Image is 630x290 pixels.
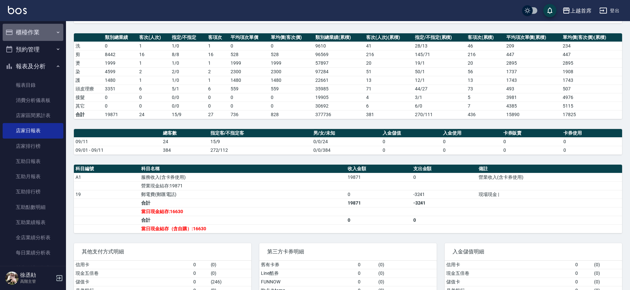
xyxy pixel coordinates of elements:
a: 店家區間累計表 [3,108,63,123]
td: 0/0/24 [312,137,381,146]
td: 0 [502,146,562,154]
td: 0 [269,42,314,50]
td: 1 [138,76,170,84]
th: 入金使用 [441,129,502,138]
td: 儲值卡 [74,277,192,286]
td: 234 [561,42,622,50]
td: 270/111 [413,110,466,119]
th: 男/女/未知 [312,129,381,138]
td: 0 / 0 [170,93,207,102]
td: 2300 [269,67,314,76]
td: 9610 [314,42,364,50]
td: 19871 [103,110,138,119]
td: 護 [74,76,103,84]
td: 洗 [74,42,103,50]
td: 0 [562,137,622,146]
th: 科目編號 [74,165,140,173]
td: 1908 [561,67,622,76]
td: 09/01 - 09/11 [74,146,161,154]
td: 染 [74,67,103,76]
th: 客次(人次) [138,33,170,42]
td: -3241 [412,199,477,207]
td: 19905 [314,93,364,102]
td: 28 / 13 [413,42,466,50]
th: 指定/不指定(累積) [413,33,466,42]
td: 合計 [140,199,346,207]
a: 營業統計分析表 [3,261,63,276]
td: 528 [269,50,314,59]
td: 209 [505,42,561,50]
td: 0 [412,216,477,224]
td: 0 [441,137,502,146]
td: 1 / 0 [170,76,207,84]
td: -3241 [412,190,477,199]
td: ( 0 ) [209,269,251,277]
td: 0 [206,93,229,102]
a: 互助日報表 [3,154,63,169]
td: 44 / 27 [413,84,466,93]
td: 當日現金結存（含自購）:16630 [140,224,346,233]
td: 0 [206,102,229,110]
td: 4599 [103,67,138,76]
td: 2 [206,67,229,76]
td: 51 [364,67,413,76]
td: 4385 [505,102,561,110]
th: 指定客/不指定客 [209,129,312,138]
td: 0 [574,261,593,269]
td: 15890 [505,110,561,119]
td: 信用卡 [445,261,574,269]
td: 19871 [346,199,412,207]
a: 互助點數明細 [3,200,63,215]
td: 1480 [269,76,314,84]
td: Line酷券 [259,269,356,277]
td: 16 [206,50,229,59]
td: 1 [138,59,170,67]
td: 0 [269,102,314,110]
a: 消費分析儀表板 [3,93,63,108]
td: 6 / 0 [413,102,466,110]
td: ( 0 ) [377,269,436,277]
button: 登出 [597,5,622,17]
td: 24 [138,110,170,119]
td: 信用卡 [74,261,192,269]
span: 入金儲值明細 [453,248,614,255]
td: 559 [269,84,314,93]
td: 73 [466,84,505,93]
td: 3981 [505,93,561,102]
td: 16 [138,50,170,59]
td: 8 / 8 [170,50,207,59]
td: 216 [364,50,413,59]
td: 合計 [140,216,346,224]
td: 6 [138,84,170,93]
table: a dense table [74,129,622,155]
td: 6 [364,102,413,110]
td: ( 0 ) [592,261,622,269]
td: 27 [206,110,229,119]
td: 1 [138,42,170,50]
td: 96569 [314,50,364,59]
th: 卡券使用 [562,129,622,138]
td: 0 [381,137,441,146]
td: 0 [229,42,269,50]
th: 平均項次單價 [229,33,269,42]
td: 3351 [103,84,138,93]
td: 71 [364,84,413,93]
td: 2895 [505,59,561,67]
td: A1 [74,173,140,181]
td: 0/0/384 [312,146,381,154]
td: 0 [356,277,377,286]
th: 科目名稱 [140,165,346,173]
td: 507 [561,84,622,93]
td: ( 0 ) [592,269,622,277]
td: 0 [229,102,269,110]
td: 09/11 [74,137,161,146]
td: 0 [441,146,502,154]
div: 上越首席 [570,7,591,15]
td: 46 [466,42,505,50]
td: 41 [364,42,413,50]
a: 互助排行榜 [3,184,63,199]
td: 0 [103,42,138,50]
td: 剪 [74,50,103,59]
td: 3 / 1 [413,93,466,102]
th: 平均項次單價(累積) [505,33,561,42]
